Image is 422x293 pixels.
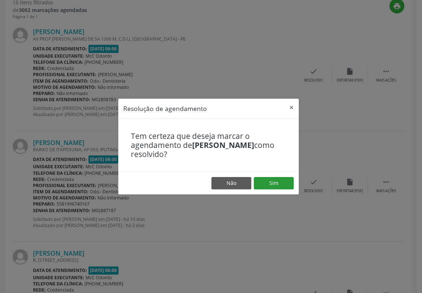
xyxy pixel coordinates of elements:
[211,177,251,189] button: Não
[192,140,254,150] b: [PERSON_NAME]
[123,104,207,113] h5: Resolução de agendamento
[254,177,294,189] button: Sim
[131,132,286,159] h4: Tem certeza que deseja marcar o agendamento de como resolvido?
[284,99,299,116] button: Close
